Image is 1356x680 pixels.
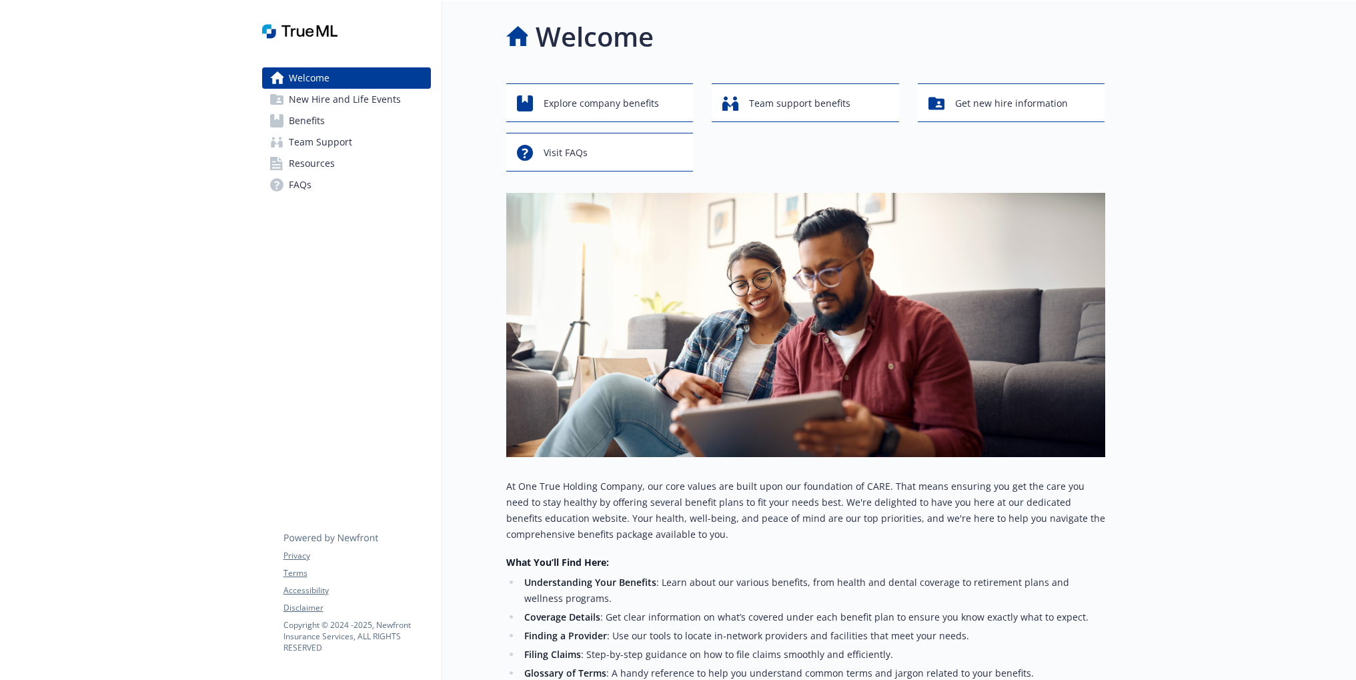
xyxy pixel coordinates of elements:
li: : Get clear information on what’s covered under each benefit plan to ensure you know exactly what... [521,609,1105,625]
p: Copyright © 2024 - 2025 , Newfront Insurance Services, ALL RIGHTS RESERVED [283,619,430,653]
span: FAQs [289,174,311,196]
a: Benefits [262,110,431,131]
a: New Hire and Life Events [262,89,431,110]
span: Explore company benefits [544,91,659,116]
span: Team support benefits [749,91,850,116]
a: FAQs [262,174,431,196]
span: Visit FAQs [544,140,588,165]
li: : Learn about our various benefits, from health and dental coverage to retirement plans and welln... [521,575,1105,607]
span: Resources [289,153,335,174]
li: : Use our tools to locate in-network providers and facilities that meet your needs. [521,628,1105,644]
a: Welcome [262,67,431,89]
span: Team Support [289,131,352,153]
strong: Glossary of Terms [524,667,606,679]
strong: Filing Claims [524,648,581,661]
img: overview page banner [506,193,1105,457]
strong: What You’ll Find Here: [506,556,609,569]
a: Terms [283,567,430,579]
strong: Coverage Details [524,611,600,623]
a: Accessibility [283,585,430,597]
a: Resources [262,153,431,174]
span: Get new hire information [955,91,1068,116]
a: Privacy [283,550,430,562]
span: Benefits [289,110,325,131]
strong: Finding a Provider [524,629,607,642]
button: Get new hire information [918,83,1105,122]
p: At One True Holding Company, our core values are built upon our foundation of CARE. That means en... [506,478,1105,543]
strong: Understanding Your Benefits [524,576,656,589]
a: Disclaimer [283,602,430,614]
a: Team Support [262,131,431,153]
h1: Welcome [536,17,654,57]
button: Explore company benefits [506,83,694,122]
span: Welcome [289,67,329,89]
li: : Step-by-step guidance on how to file claims smoothly and efficiently. [521,647,1105,663]
button: Visit FAQs [506,133,694,172]
button: Team support benefits [712,83,899,122]
span: New Hire and Life Events [289,89,401,110]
